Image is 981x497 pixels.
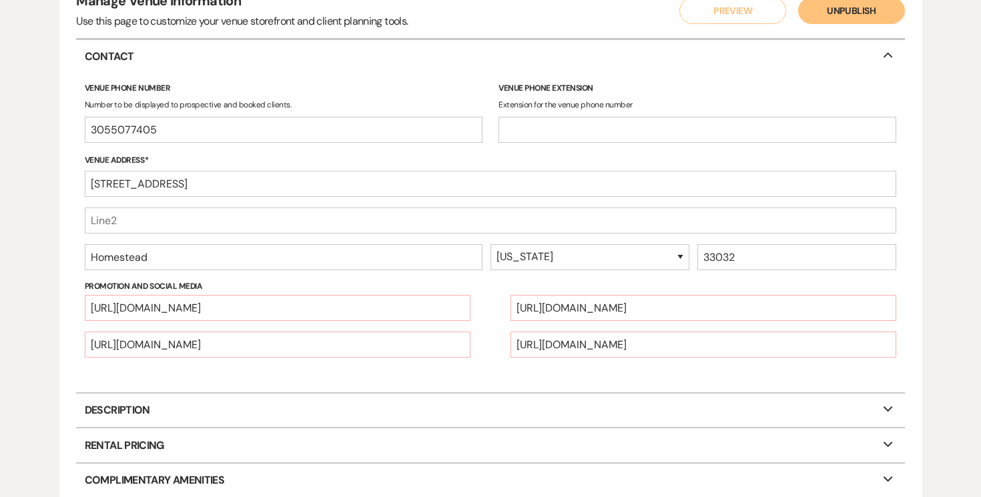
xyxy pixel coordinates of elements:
input: Venue website [85,295,470,321]
p: Contact [76,40,904,73]
input: Pinterest [511,332,896,358]
label: Venue Phone Extension [499,81,896,96]
input: Line1 [85,171,896,197]
div: Use this page to customize your venue storefront and client planning tools. [76,13,408,29]
input: City [85,244,482,270]
input: Facebook [85,332,470,358]
label: Venue Address* [85,153,896,168]
p: Complimentary Amenities [76,464,904,497]
p: Rental Pricing [76,428,904,462]
h5: Promotion And Social Media [85,281,896,292]
input: Line2 [85,207,896,233]
input: Zip Code [697,244,896,270]
p: Description [76,394,904,427]
label: Venue Phone Number [85,81,482,96]
p: Number to be displayed to prospective and booked clients. [85,99,482,111]
input: Instagram [511,295,896,321]
p: Extension for the venue phone number [499,99,896,111]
